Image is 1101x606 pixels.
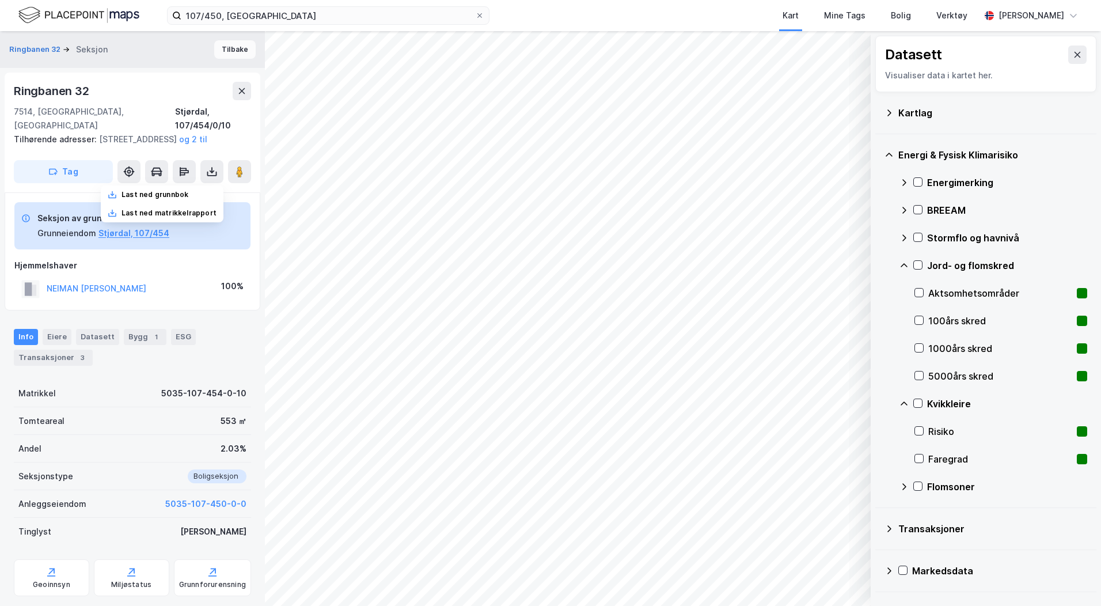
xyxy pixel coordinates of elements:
div: Stormflo og havnivå [927,231,1087,245]
div: Tinglyst [18,525,51,539]
div: Flomsoner [927,480,1087,494]
div: 7514, [GEOGRAPHIC_DATA], [GEOGRAPHIC_DATA] [14,105,175,132]
div: Seksjonstype [18,469,73,483]
button: 5035-107-450-0-0 [165,497,246,511]
div: 2.03% [221,442,246,456]
div: [PERSON_NAME] [999,9,1064,22]
div: ESG [171,329,196,345]
button: Tag [14,160,113,183]
div: Geoinnsyn [33,580,70,589]
div: 3 [77,352,88,363]
div: Ringbanen 32 [14,82,92,100]
div: Seksjon [76,43,108,56]
div: 1000års skred [928,342,1072,355]
div: Kart [783,9,799,22]
div: 5000års skred [928,369,1072,383]
div: Info [14,329,38,345]
div: Risiko [928,425,1072,438]
div: 100års skred [928,314,1072,328]
div: Miljøstatus [111,580,151,589]
div: Seksjon av grunneiendom [37,211,169,225]
div: Anleggseiendom [18,497,86,511]
img: logo.f888ab2527a4732fd821a326f86c7f29.svg [18,5,139,25]
div: Tomteareal [18,414,64,428]
div: 5035-107-454-0-10 [161,387,246,400]
div: Kontrollprogram for chat [1043,551,1101,606]
div: Energimerking [927,176,1087,190]
div: [STREET_ADDRESS] [14,132,242,146]
div: Aktsomhetsområder [928,286,1072,300]
div: 100% [221,279,244,293]
input: Søk på adresse, matrikkel, gårdeiere, leietakere eller personer [181,7,475,24]
div: Energi & Fysisk Klimarisiko [898,148,1087,162]
div: Grunneiendom [37,226,96,240]
div: Kartlag [898,106,1087,120]
div: Andel [18,442,41,456]
div: Bolig [891,9,911,22]
div: Faregrad [928,452,1072,466]
div: Last ned grunnbok [122,190,188,199]
div: BREEAM [927,203,1087,217]
div: Transaksjoner [898,522,1087,536]
div: Transaksjoner [14,350,93,366]
button: Ringbanen 32 [9,44,63,55]
div: Mine Tags [824,9,865,22]
div: Hjemmelshaver [14,259,250,272]
div: Visualiser data i kartet her. [885,69,1087,82]
div: Datasett [76,329,119,345]
div: Bygg [124,329,166,345]
div: 1 [150,331,162,343]
div: Kvikkleire [927,397,1087,411]
div: Verktøy [936,9,967,22]
div: Markedsdata [912,564,1087,578]
div: Grunnforurensning [179,580,246,589]
div: Matrikkel [18,387,56,400]
div: Eiere [43,329,71,345]
div: Stjørdal, 107/454/0/10 [175,105,251,132]
div: Jord- og flomskred [927,259,1087,272]
div: Last ned matrikkelrapport [122,209,217,218]
div: Datasett [885,46,942,64]
span: Tilhørende adresser: [14,134,99,144]
button: Stjørdal, 107/454 [98,226,169,240]
div: [PERSON_NAME] [180,525,246,539]
iframe: Chat Widget [1043,551,1101,606]
div: 553 ㎡ [221,414,246,428]
button: Tilbake [214,40,256,59]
